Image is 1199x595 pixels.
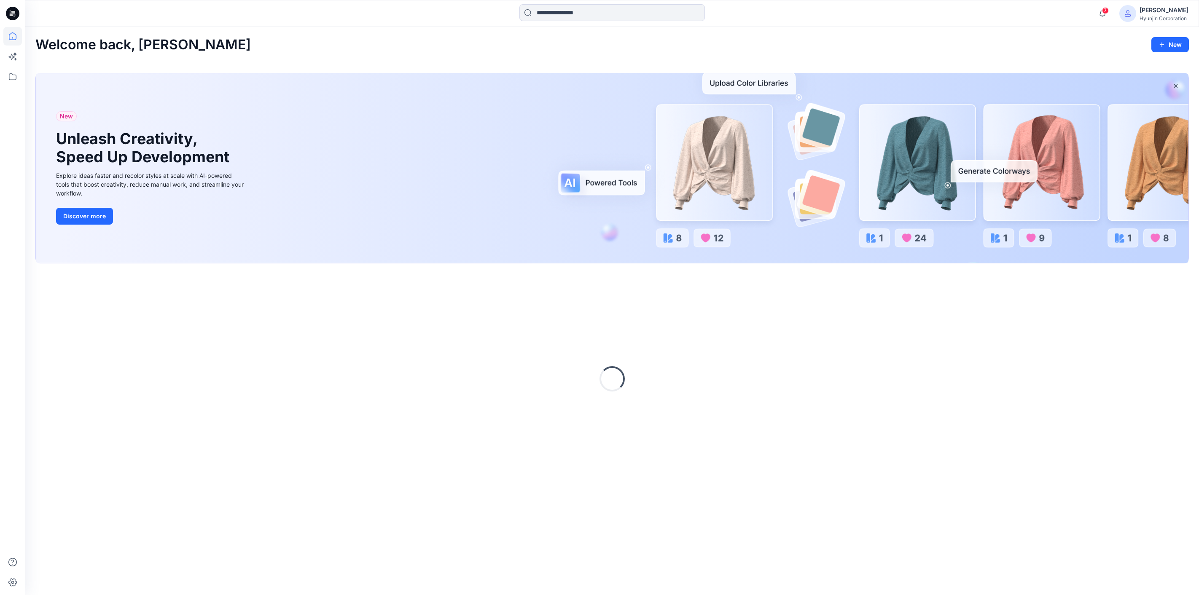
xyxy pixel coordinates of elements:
[1140,5,1188,15] div: [PERSON_NAME]
[56,171,246,198] div: Explore ideas faster and recolor styles at scale with AI-powered tools that boost creativity, red...
[1102,7,1109,14] span: 7
[1151,37,1189,52] button: New
[56,130,233,166] h1: Unleash Creativity, Speed Up Development
[56,208,246,225] a: Discover more
[1140,15,1188,21] div: Hyunjin Corporation
[1124,10,1131,17] svg: avatar
[56,208,113,225] button: Discover more
[35,37,251,53] h2: Welcome back, [PERSON_NAME]
[60,111,73,121] span: New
